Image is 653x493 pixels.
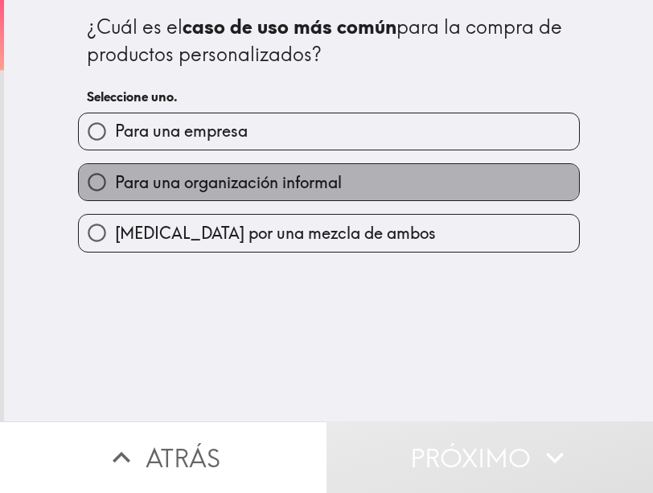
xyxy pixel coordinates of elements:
[87,14,571,68] div: ¿Cuál es el para la compra de productos personalizados?
[87,88,571,105] h6: Seleccione uno.
[115,120,248,142] span: Para una empresa
[115,222,436,244] span: [MEDICAL_DATA] por una mezcla de ambos
[183,14,396,39] b: caso de uso más común
[79,113,579,150] button: Para una empresa
[79,164,579,200] button: Para una organización informal
[115,171,342,194] span: Para una organización informal
[79,215,579,251] button: [MEDICAL_DATA] por una mezcla de ambos
[326,421,653,493] button: Próximo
